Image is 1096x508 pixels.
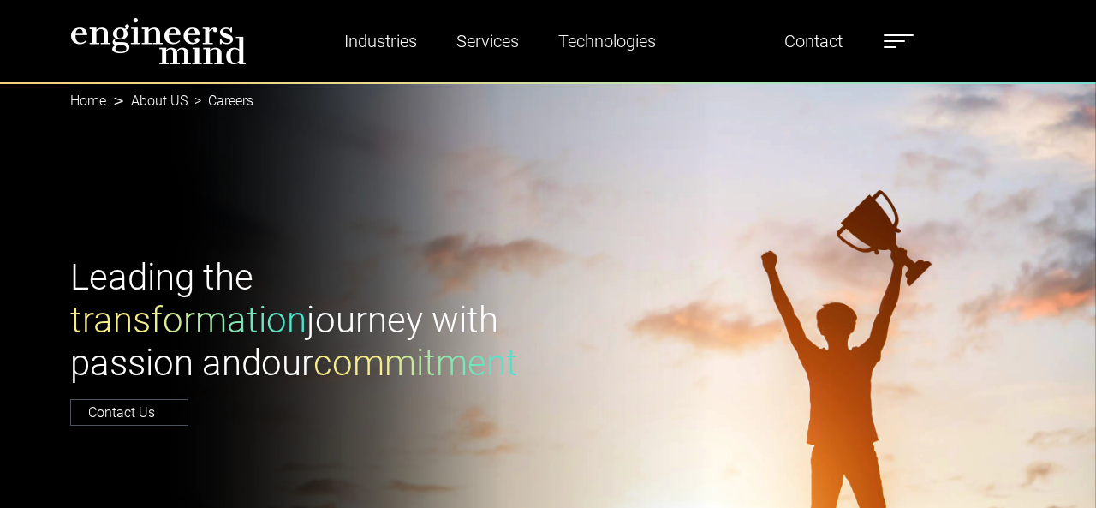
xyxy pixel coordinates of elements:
a: Industries [337,21,424,61]
a: Contact [777,21,849,61]
li: Careers [188,91,253,111]
a: Contact Us [70,399,188,426]
img: logo [70,17,247,65]
a: Services [450,21,526,61]
h1: Leading the journey with passion and our [70,256,538,385]
a: Technologies [551,21,663,61]
a: Home [70,93,106,109]
nav: breadcrumb [70,82,1026,120]
a: About US [131,93,188,109]
span: transformation [70,299,307,341]
span: commitment [313,342,518,384]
